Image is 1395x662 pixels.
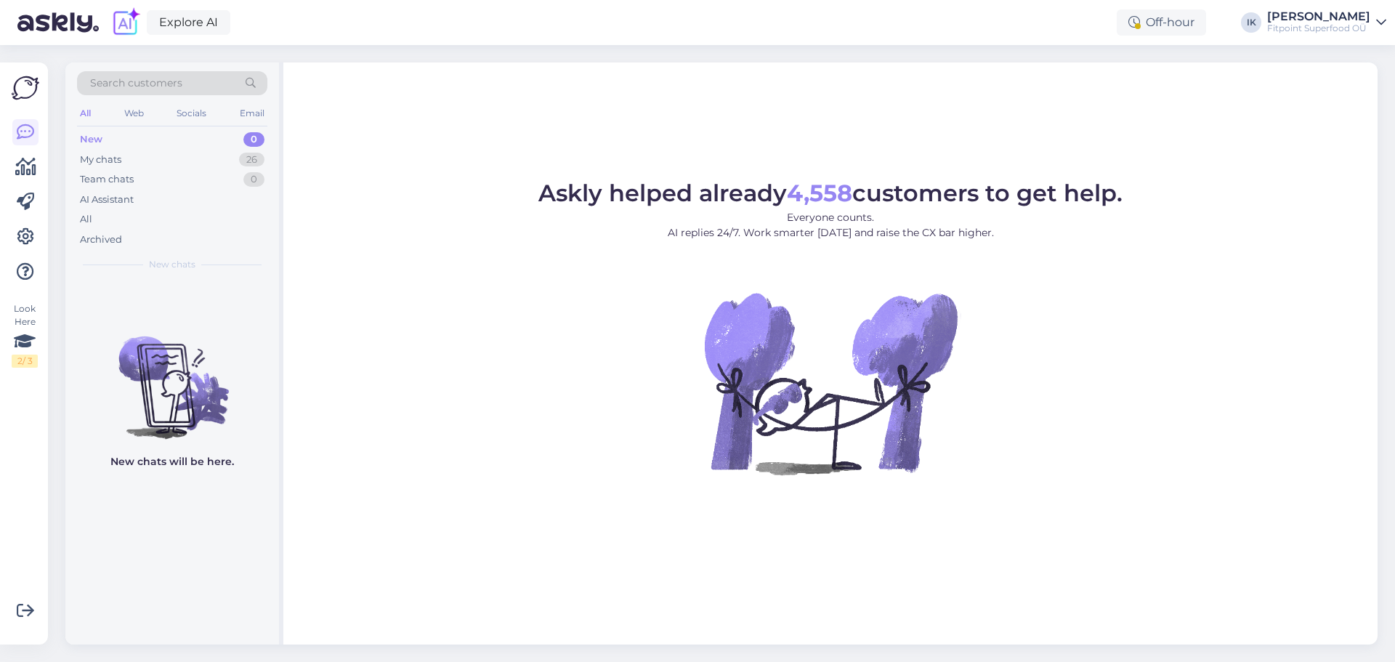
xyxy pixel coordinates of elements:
[1267,23,1370,34] div: Fitpoint Superfood OÜ
[243,172,264,187] div: 0
[65,310,279,441] img: No chats
[90,76,182,91] span: Search customers
[110,7,141,38] img: explore-ai
[12,74,39,102] img: Askly Logo
[700,252,961,514] img: No Chat active
[80,172,134,187] div: Team chats
[1267,11,1370,23] div: [PERSON_NAME]
[12,355,38,368] div: 2 / 3
[12,302,38,368] div: Look Here
[77,104,94,123] div: All
[80,153,121,167] div: My chats
[243,132,264,147] div: 0
[80,193,134,207] div: AI Assistant
[121,104,147,123] div: Web
[538,179,1123,207] span: Askly helped already customers to get help.
[149,258,195,271] span: New chats
[110,454,234,469] p: New chats will be here.
[1241,12,1261,33] div: IK
[174,104,209,123] div: Socials
[147,10,230,35] a: Explore AI
[80,233,122,247] div: Archived
[1267,11,1386,34] a: [PERSON_NAME]Fitpoint Superfood OÜ
[1117,9,1206,36] div: Off-hour
[80,212,92,227] div: All
[538,210,1123,241] p: Everyone counts. AI replies 24/7. Work smarter [DATE] and raise the CX bar higher.
[239,153,264,167] div: 26
[787,179,852,207] b: 4,558
[80,132,102,147] div: New
[237,104,267,123] div: Email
